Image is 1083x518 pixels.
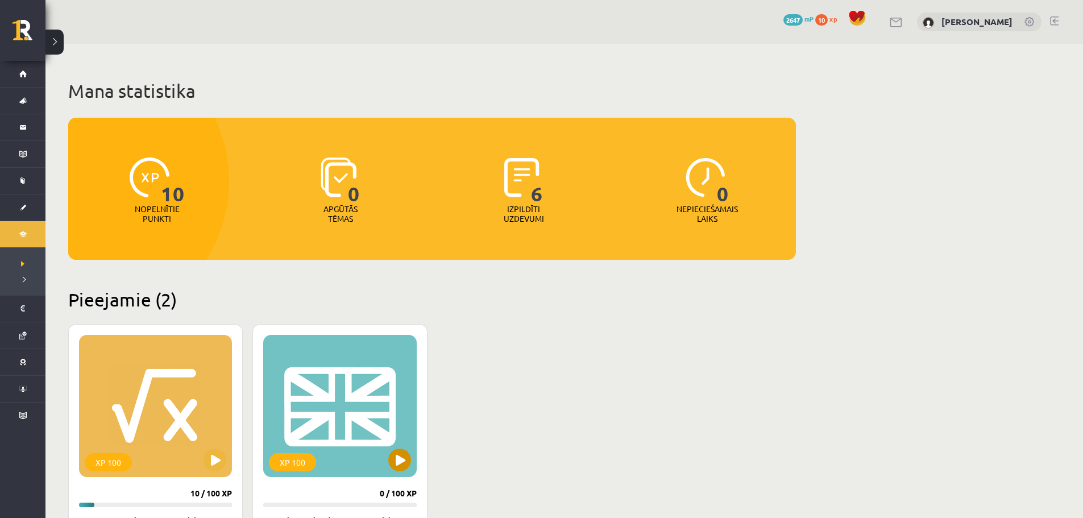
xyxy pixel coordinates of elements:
p: Nopelnītie punkti [135,204,180,223]
a: 2647 mP [783,14,814,23]
span: 2647 [783,14,803,26]
p: Apgūtās tēmas [318,204,363,223]
a: [PERSON_NAME] [941,16,1013,27]
img: icon-clock-7be60019b62300814b6bd22b8e044499b485619524d84068768e800edab66f18.svg [686,158,725,197]
a: Rīgas 1. Tālmācības vidusskola [13,20,45,48]
img: icon-learned-topics-4a711ccc23c960034f471b6e78daf4a3bad4a20eaf4de84257b87e66633f6470.svg [321,158,356,197]
span: 0 [348,158,360,204]
span: 6 [531,158,543,204]
p: Izpildīti uzdevumi [501,204,546,223]
img: icon-completed-tasks-ad58ae20a441b2904462921112bc710f1caf180af7a3daa7317a5a94f2d26646.svg [504,158,540,197]
span: 10 [815,14,828,26]
span: 10 [161,158,185,204]
p: Nepieciešamais laiks [677,204,738,223]
h1: Mana statistika [68,80,796,102]
div: XP 100 [85,453,132,471]
img: icon-xp-0682a9bc20223a9ccc6f5883a126b849a74cddfe5390d2b41b4391c66f2066e7.svg [130,158,169,197]
h2: Pieejamie (2) [68,288,796,310]
img: Grigorijs Brusovs [923,17,934,28]
span: xp [829,14,837,23]
span: mP [804,14,814,23]
div: XP 100 [269,453,316,471]
a: 10 xp [815,14,843,23]
span: 0 [717,158,729,204]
